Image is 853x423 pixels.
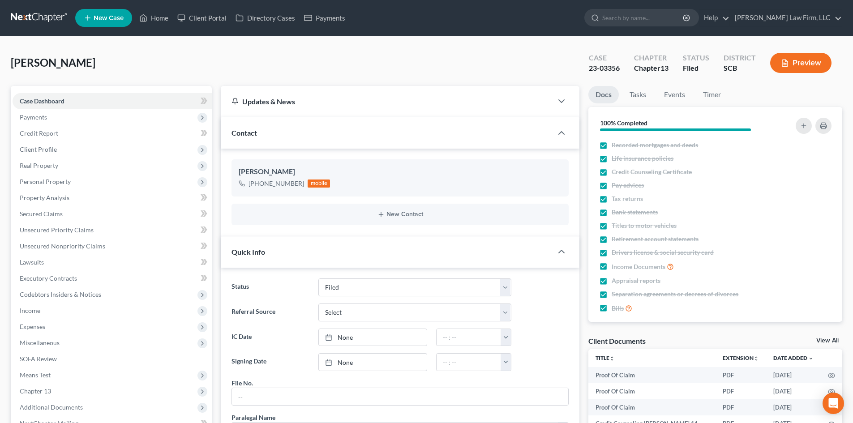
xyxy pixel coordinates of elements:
[13,238,212,254] a: Unsecured Nonpriority Claims
[609,356,615,361] i: unfold_more
[589,63,620,73] div: 23-03356
[660,64,669,72] span: 13
[231,97,542,106] div: Updates & News
[437,329,501,346] input: -- : --
[231,413,275,422] div: Paralegal Name
[20,387,51,395] span: Chapter 13
[612,248,714,257] span: Drivers license & social security card
[20,274,77,282] span: Executory Contracts
[634,63,669,73] div: Chapter
[308,179,330,188] div: mobile
[20,242,105,250] span: Unsecured Nonpriority Claims
[766,399,821,415] td: [DATE]
[20,97,64,105] span: Case Dashboard
[588,367,716,383] td: Proof Of Claim
[437,354,501,371] input: -- : --
[730,10,842,26] a: [PERSON_NAME] Law Firm, LLC
[239,167,562,177] div: [PERSON_NAME]
[94,15,124,21] span: New Case
[20,355,57,363] span: SOFA Review
[20,323,45,330] span: Expenses
[20,258,44,266] span: Lawsuits
[612,262,665,271] span: Income Documents
[20,339,60,346] span: Miscellaneous
[20,113,47,121] span: Payments
[13,93,212,109] a: Case Dashboard
[716,399,766,415] td: PDF
[20,162,58,169] span: Real Property
[657,86,692,103] a: Events
[20,371,51,379] span: Means Test
[231,10,300,26] a: Directory Cases
[300,10,350,26] a: Payments
[13,270,212,286] a: Executory Contracts
[588,336,646,346] div: Client Documents
[319,329,427,346] a: None
[766,383,821,399] td: [DATE]
[612,235,699,244] span: Retirement account statements
[13,190,212,206] a: Property Analysis
[766,367,821,383] td: [DATE]
[634,53,669,63] div: Chapter
[612,167,692,176] span: Credit Counseling Certificate
[612,141,698,150] span: Recorded mortgages and deeds
[823,393,844,414] div: Open Intercom Messenger
[232,388,568,405] input: --
[11,56,95,69] span: [PERSON_NAME]
[173,10,231,26] a: Client Portal
[227,278,313,296] label: Status
[716,383,766,399] td: PDF
[699,10,729,26] a: Help
[716,367,766,383] td: PDF
[612,194,643,203] span: Tax returns
[319,354,427,371] a: None
[231,248,265,256] span: Quick Info
[622,86,653,103] a: Tasks
[596,355,615,361] a: Titleunfold_more
[227,303,313,321] label: Referral Source
[13,125,212,141] a: Credit Report
[20,226,94,234] span: Unsecured Priority Claims
[724,63,756,73] div: SCB
[20,291,101,298] span: Codebtors Insiders & Notices
[773,355,814,361] a: Date Added expand_more
[13,206,212,222] a: Secured Claims
[816,338,839,344] a: View All
[13,222,212,238] a: Unsecured Priority Claims
[227,353,313,371] label: Signing Date
[612,276,660,285] span: Appraisal reports
[600,119,647,127] strong: 100% Completed
[13,254,212,270] a: Lawsuits
[20,129,58,137] span: Credit Report
[20,403,83,411] span: Additional Documents
[231,128,257,137] span: Contact
[723,355,759,361] a: Extensionunfold_more
[754,356,759,361] i: unfold_more
[589,53,620,63] div: Case
[588,399,716,415] td: Proof Of Claim
[20,307,40,314] span: Income
[696,86,728,103] a: Timer
[231,378,253,388] div: File No.
[612,304,624,313] span: Bills
[20,210,63,218] span: Secured Claims
[20,194,69,201] span: Property Analysis
[239,211,562,218] button: New Contact
[612,290,738,299] span: Separation agreements or decrees of divorces
[683,63,709,73] div: Filed
[683,53,709,63] div: Status
[13,351,212,367] a: SOFA Review
[770,53,832,73] button: Preview
[20,145,57,153] span: Client Profile
[724,53,756,63] div: District
[602,9,684,26] input: Search by name...
[588,383,716,399] td: Proof Of Claim
[612,221,677,230] span: Titles to motor vehicles
[135,10,173,26] a: Home
[808,356,814,361] i: expand_more
[612,154,673,163] span: Life insurance policies
[227,329,313,346] label: IC Date
[249,179,304,188] div: [PHONE_NUMBER]
[588,86,619,103] a: Docs
[20,178,71,185] span: Personal Property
